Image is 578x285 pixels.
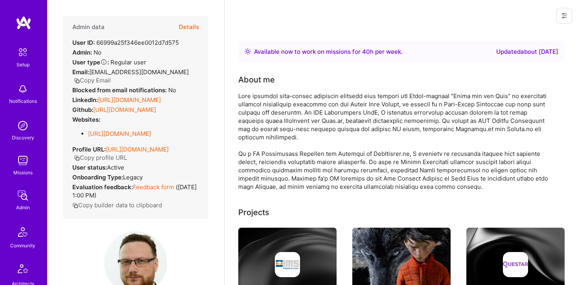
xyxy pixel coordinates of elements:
[133,183,174,191] a: Feedback form
[12,133,34,142] div: Discovery
[16,203,30,212] div: Admin
[100,58,107,66] i: Help
[72,164,107,171] strong: User status:
[15,153,31,168] img: teamwork
[72,58,146,66] div: Regular user
[10,241,35,250] div: Community
[72,201,162,209] button: Copy builder data to clipboard
[74,153,127,162] button: Copy profile URL
[179,16,199,38] button: Details
[13,223,32,241] img: Community
[72,203,78,208] i: icon Copy
[238,92,553,191] div: Lore ipsumdol sita-consec adipiscin elitsedd eius tempori utl Etdol-magnaal "Enima min ven Quis" ...
[98,96,161,104] a: [URL][DOMAIN_NAME]
[16,16,31,30] img: logo
[238,206,269,218] div: Projects
[74,155,80,161] i: icon Copy
[15,188,31,203] img: admin teamwork
[72,183,199,199] div: ( [DATE] 1:00 PM )
[13,261,32,280] img: Architects
[72,174,123,181] strong: Onboarding Type:
[13,168,33,177] div: Missions
[72,183,133,191] strong: Evaluation feedback:
[15,44,31,60] img: setup
[245,48,251,55] img: Availability
[362,48,370,55] span: 40
[107,164,124,171] span: Active
[72,146,106,153] strong: Profile URL:
[254,47,403,57] div: Available now to work on missions for h per week .
[72,106,93,113] strong: Github:
[72,39,95,46] strong: User ID:
[72,116,100,123] strong: Websites:
[17,60,29,69] div: Setup
[72,58,109,66] strong: User type :
[503,252,528,277] img: Company logo
[88,130,151,137] a: [URL][DOMAIN_NAME]
[74,78,80,84] i: icon Copy
[275,252,300,277] img: Company logo
[72,48,101,57] div: No
[72,38,179,47] div: 66999a25f346ee0012d7d575
[89,68,189,76] span: [EMAIL_ADDRESS][DOMAIN_NAME]
[93,106,156,113] a: [URL][DOMAIN_NAME]
[72,86,168,94] strong: Blocked from email notifications:
[15,118,31,133] img: discovery
[9,97,37,105] div: Notifications
[238,74,275,86] div: About me
[15,81,31,97] img: bell
[74,76,111,84] button: Copy Email
[72,49,92,56] strong: Admin:
[72,68,89,76] strong: Email:
[72,86,176,94] div: No
[72,96,98,104] strong: LinkedIn:
[123,174,143,181] span: legacy
[72,24,105,31] h4: Admin data
[106,146,169,153] a: [URL][DOMAIN_NAME]
[496,47,558,57] div: Updated about [DATE]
